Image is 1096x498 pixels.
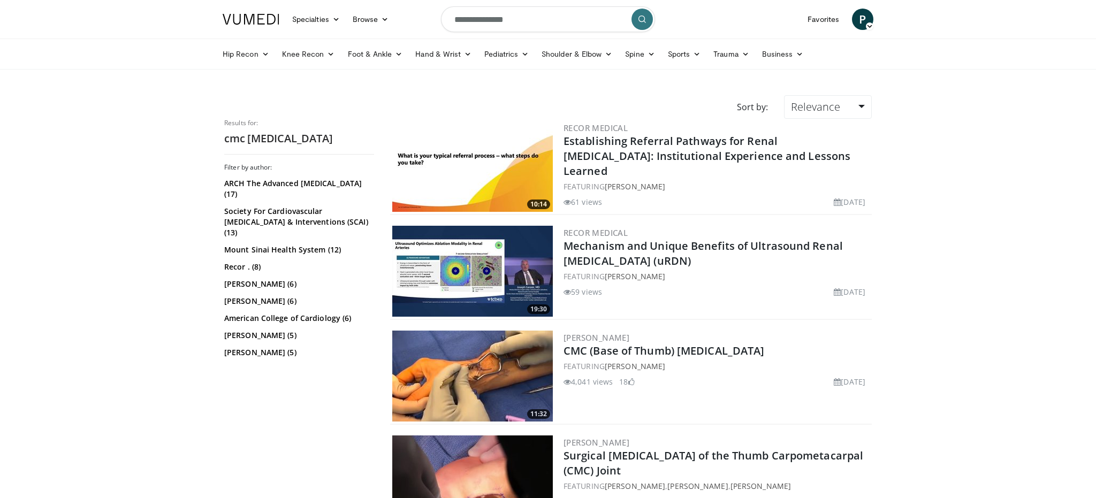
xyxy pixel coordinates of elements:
a: [PERSON_NAME] [605,481,665,491]
li: [DATE] [834,196,865,208]
a: [PERSON_NAME] [564,332,629,343]
a: Shoulder & Elbow [535,43,619,65]
a: 11:32 [392,331,553,422]
li: 61 views [564,196,602,208]
li: 59 views [564,286,602,297]
div: Sort by: [729,95,776,119]
a: ARCH The Advanced [MEDICAL_DATA] (17) [224,178,371,200]
a: Foot & Ankle [341,43,409,65]
div: FEATURING [564,271,870,282]
a: [PERSON_NAME] [730,481,791,491]
a: Trauma [707,43,756,65]
li: [DATE] [834,286,865,297]
li: 18 [619,376,634,387]
a: [PERSON_NAME] (6) [224,296,371,307]
img: 9ffc4e5b-0237-4b43-a130-b143d5598344.300x170_q85_crop-smart_upscale.jpg [392,121,553,212]
a: Favorites [801,9,846,30]
a: [PERSON_NAME] (6) [224,279,371,289]
a: 10:14 [392,121,553,212]
img: VuMedi Logo [223,14,279,25]
span: 10:14 [527,200,550,209]
input: Search topics, interventions [441,6,655,32]
a: Knee Recon [276,43,341,65]
a: [PERSON_NAME] [605,181,665,191]
img: aeeb1721-fe05-4f47-8cbf-41fa20b26116.300x170_q85_crop-smart_upscale.jpg [392,226,553,317]
a: [PERSON_NAME] (5) [224,330,371,341]
a: Surgical [MEDICAL_DATA] of the Thumb Carpometacarpal (CMC) Joint [564,448,863,478]
h2: cmc [MEDICAL_DATA] [224,132,374,145]
h3: Filter by author: [224,163,374,172]
a: 19:30 [392,226,553,317]
a: [PERSON_NAME] [605,361,665,371]
a: Society For Cardiovascular [MEDICAL_DATA] & Interventions (SCAI) (13) [224,206,371,238]
p: Results for: [224,119,374,127]
li: [DATE] [834,376,865,387]
a: P [852,9,873,30]
span: 11:32 [527,409,550,419]
a: [PERSON_NAME] [667,481,728,491]
a: Recor Medical [564,122,628,133]
span: Relevance [791,99,840,114]
li: 4,041 views [564,376,613,387]
a: Establishing Referral Pathways for Renal [MEDICAL_DATA]: Institutional Experience and Lessons Lea... [564,134,850,178]
div: FEATURING , , [564,480,870,492]
a: [PERSON_NAME] (5) [224,347,371,358]
div: FEATURING [564,361,870,372]
a: Recor Medical [564,227,628,238]
a: Mount Sinai Health System (12) [224,244,371,255]
a: American College of Cardiology (6) [224,313,371,324]
a: CMC (Base of Thumb) [MEDICAL_DATA] [564,343,764,358]
a: Relevance [784,95,872,119]
a: [PERSON_NAME] [605,271,665,281]
img: 03ce536a-f58c-44ab-ae4b-4616cc518945.300x170_q85_crop-smart_upscale.jpg [392,331,553,422]
span: 19:30 [527,304,550,314]
a: Sports [661,43,707,65]
a: [PERSON_NAME] [564,437,629,448]
a: Recor . (8) [224,262,371,272]
div: FEATURING [564,181,870,192]
a: Business [756,43,810,65]
a: Pediatrics [478,43,535,65]
a: Browse [346,9,395,30]
a: Hip Recon [216,43,276,65]
a: Spine [619,43,661,65]
a: Hand & Wrist [409,43,478,65]
a: Specialties [286,9,346,30]
a: Mechanism and Unique Benefits of Ultrasound Renal [MEDICAL_DATA] (uRDN) [564,239,843,268]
